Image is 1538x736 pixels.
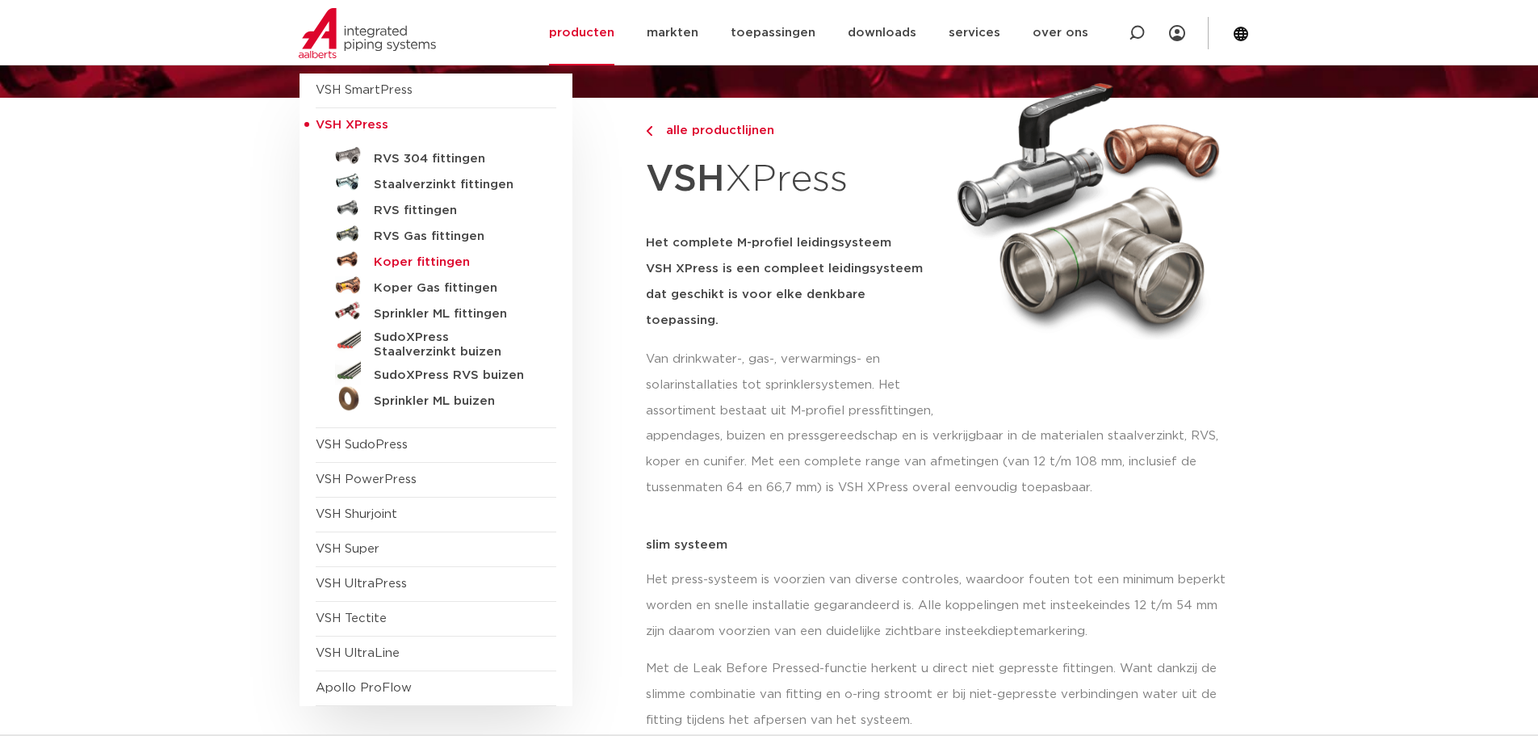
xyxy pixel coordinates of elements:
a: Sprinkler ML buizen [316,385,556,411]
h5: Het complete M-profiel leidingsysteem VSH XPress is een compleet leidingsysteem dat geschikt is v... [646,230,938,334]
h5: Staalverzinkt fittingen [374,178,534,192]
a: RVS fittingen [316,195,556,221]
a: SudoXPress Staalverzinkt buizen [316,324,556,360]
a: Apollo ProFlow [316,682,412,694]
span: VSH XPress [316,119,388,131]
p: Van drinkwater-, gas-, verwarmings- en solarinstallaties tot sprinklersystemen. Het assortiment b... [646,347,938,424]
h5: RVS fittingen [374,204,534,218]
a: Koper Gas fittingen [316,272,556,298]
p: appendages, buizen en pressgereedschap en is verkrijgbaar in de materialen staalverzinkt, RVS, ko... [646,423,1239,501]
a: VSH UltraLine [316,647,400,659]
a: VSH Super [316,543,379,555]
a: Sprinkler ML fittingen [316,298,556,324]
a: Staalverzinkt fittingen [316,169,556,195]
a: RVS 304 fittingen [316,143,556,169]
img: chevron-right.svg [646,126,652,137]
h5: SudoXPress RVS buizen [374,368,534,383]
h5: RVS Gas fittingen [374,229,534,244]
h5: Sprinkler ML fittingen [374,307,534,322]
p: Met de Leak Before Pressed-functie herkent u direct niet gepresste fittingen. Want dankzij de sli... [646,656,1239,734]
a: VSH PowerPress [316,473,417,486]
a: SudoXPress RVS buizen [316,360,556,385]
a: Koper fittingen [316,246,556,272]
span: alle productlijnen [656,124,774,137]
h5: SudoXPress Staalverzinkt buizen [374,330,534,360]
h1: XPress [646,149,938,211]
h5: RVS 304 fittingen [374,152,534,166]
a: VSH SmartPress [316,84,413,96]
a: VSH UltraPress [316,578,407,590]
p: Het press-systeem is voorzien van diverse controles, waardoor fouten tot een minimum beperkt word... [646,567,1239,645]
a: VSH Tectite [316,612,387,625]
a: VSH Shurjoint [316,508,397,520]
a: VSH SudoPress [316,439,408,451]
h5: Sprinkler ML buizen [374,394,534,409]
a: alle productlijnen [646,121,938,141]
h5: Koper fittingen [374,255,534,270]
h5: Koper Gas fittingen [374,281,534,296]
p: slim systeem [646,539,1239,551]
strong: VSH [646,161,725,198]
a: RVS Gas fittingen [316,221,556,246]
